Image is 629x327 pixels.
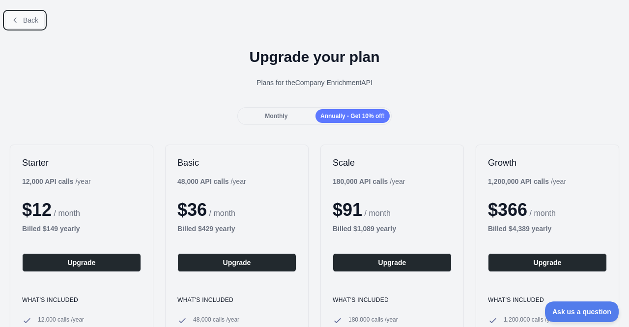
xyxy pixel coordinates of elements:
[333,157,452,169] h2: Scale
[333,178,388,185] b: 180,000 API calls
[488,200,527,220] span: $ 366
[488,157,607,169] h2: Growth
[177,178,229,185] b: 48,000 API calls
[333,200,362,220] span: $ 91
[177,177,246,186] div: / year
[488,178,549,185] b: 1,200,000 API calls
[333,177,405,186] div: / year
[488,177,566,186] div: / year
[177,157,296,169] h2: Basic
[545,301,619,322] iframe: Toggle Customer Support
